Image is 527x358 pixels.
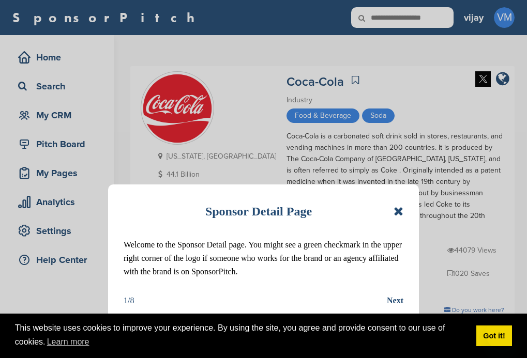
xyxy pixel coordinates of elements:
span: This website uses cookies to improve your experience. By using the site, you agree and provide co... [15,322,468,350]
button: Next [387,294,403,307]
a: dismiss cookie message [476,325,512,346]
iframe: Button to launch messaging window [486,317,519,350]
div: 1/8 [124,294,134,307]
h1: Sponsor Detail Page [205,200,312,223]
a: learn more about cookies [46,334,91,350]
p: Welcome to the Sponsor Detail page. You might see a green checkmark in the upper right corner of ... [124,238,403,278]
